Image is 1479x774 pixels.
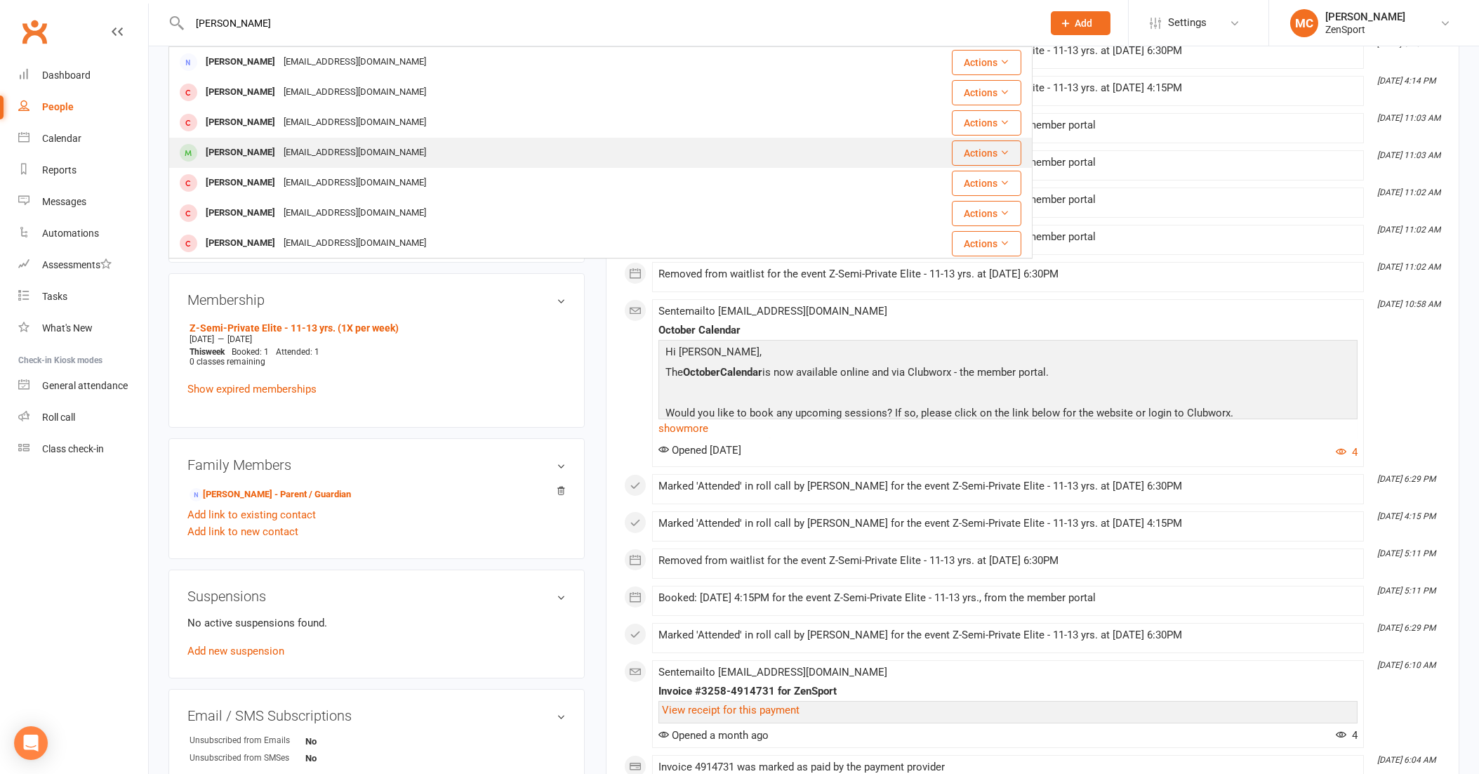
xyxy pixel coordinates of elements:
i: [DATE] 11:02 AM [1377,262,1440,272]
a: [PERSON_NAME] - Parent / Guardian [190,487,351,502]
div: Booked: [DATE] 4:15PM for the event Z-Semi-Private Elite - 11-13 yrs., from the member portal [658,592,1358,604]
div: Unsubscribed from Emails [190,734,305,747]
i: [DATE] 5:11 PM [1377,586,1435,596]
div: Invoice #3258-4914731 for ZenSport [658,686,1358,697]
div: Class check-in [42,443,104,454]
div: Automations [42,228,99,239]
a: Tasks [18,281,148,313]
a: Add new suspension [187,645,284,657]
div: [PERSON_NAME] [201,173,279,193]
a: Messages [18,186,148,218]
i: [DATE] 10:58 AM [1377,299,1440,309]
button: 4 [1336,444,1358,461]
span: 4 [1336,729,1358,742]
p: The is now available online and via Clubworx - the member portal. [662,364,1354,384]
div: — [186,334,566,345]
div: People [42,101,74,112]
span: [DATE] [227,334,252,344]
div: Marked 'Attended' in roll call by [PERSON_NAME] for the event Z-Semi-Private Elite - 11-13 yrs. a... [658,480,1358,492]
button: Actions [952,201,1021,226]
a: Clubworx [17,14,52,49]
div: Tasks [42,291,67,302]
i: [DATE] 6:29 PM [1377,623,1435,633]
a: What's New [18,313,148,344]
div: [EMAIL_ADDRESS][DOMAIN_NAME] [279,112,430,133]
span: [DATE] [190,334,214,344]
div: [PERSON_NAME] [201,82,279,103]
i: [DATE] 4:15 PM [1377,511,1435,521]
div: Roll call [42,412,75,423]
h3: Email / SMS Subscriptions [187,708,566,723]
span: October [683,366,720,379]
span: Sent email to [EMAIL_ADDRESS][DOMAIN_NAME] [658,666,887,678]
i: [DATE] 6:29 PM [1377,474,1435,484]
i: [DATE] 6:10 AM [1377,660,1435,670]
div: What's New [42,322,93,334]
span: 0 classes remaining [190,357,265,367]
div: [EMAIL_ADDRESS][DOMAIN_NAME] [279,52,430,72]
button: Actions [952,50,1021,75]
div: Unsubscribed from SMSes [190,752,305,765]
div: MC [1290,9,1318,37]
div: Removed from waitlist for the event Z-Semi-Private Elite - 11-13 yrs. at [DATE] 6:30PM [658,555,1358,567]
div: Marked 'Attended' in roll call by [PERSON_NAME] for the event Z-Semi-Private Elite - 11-13 yrs. a... [658,518,1358,530]
div: October Calendar [658,324,1358,336]
i: [DATE] 6:04 AM [1377,755,1435,765]
h3: Suspensions [187,589,566,604]
div: [EMAIL_ADDRESS][DOMAIN_NAME] [279,233,430,254]
a: Roll call [18,402,148,433]
strong: No [305,753,386,763]
span: This [190,347,206,357]
div: week [186,347,228,357]
i: [DATE] 5:11 PM [1377,549,1435,558]
span: Settings [1168,7,1207,39]
a: Add link to existing contact [187,506,316,523]
div: [PERSON_NAME] [201,112,279,133]
button: Add [1051,11,1110,35]
button: Actions [952,80,1021,105]
div: Messages [42,196,86,207]
div: Reports [42,164,77,176]
div: [EMAIL_ADDRESS][DOMAIN_NAME] [279,203,430,223]
div: [EMAIL_ADDRESS][DOMAIN_NAME] [279,82,430,103]
p: Would you like to book any upcoming sessions? If so, please click on the link below for the websi... [662,405,1354,425]
a: Z-Semi-Private Elite - 11-13 yrs. (1X per week) [190,322,399,334]
i: [DATE] 4:14 PM [1377,76,1435,86]
span: Opened [DATE] [658,444,741,457]
div: Invoice 4914731 was marked as paid by the payment provider [658,761,1358,773]
div: Dashboard [42,70,91,81]
span: Calendar [720,366,762,379]
input: Search... [185,13,1033,33]
h3: Membership [187,292,566,308]
span: Opened a month ago [658,729,769,742]
div: Assessments [42,259,112,270]
a: Calendar [18,123,148,155]
div: ZenSport [1325,23,1405,36]
div: [EMAIL_ADDRESS][DOMAIN_NAME] [279,173,430,193]
button: Actions [952,140,1021,166]
a: Add link to new contact [187,523,298,540]
a: Class kiosk mode [18,433,148,465]
a: General attendance kiosk mode [18,370,148,402]
i: [DATE] 11:03 AM [1377,113,1440,123]
a: Reports [18,155,148,186]
div: General attendance [42,380,128,391]
span: Sent email to [EMAIL_ADDRESS][DOMAIN_NAME] [658,305,887,317]
div: [PERSON_NAME] [201,233,279,254]
button: Actions [952,231,1021,256]
a: Show expired memberships [187,383,317,395]
div: [PERSON_NAME] [201,52,279,72]
a: show more [658,419,1358,438]
div: Calendar [42,133,81,144]
span: Add [1075,18,1093,29]
div: Open Intercom Messenger [14,726,48,760]
span: Booked: 1 [232,347,269,357]
i: [DATE] 11:03 AM [1377,150,1440,160]
a: Dashboard [18,60,148,91]
strong: No [305,736,386,747]
div: [PERSON_NAME] [1325,11,1405,23]
a: View receipt for this payment [662,704,800,716]
a: Assessments [18,249,148,281]
p: No active suspensions found. [187,615,566,631]
div: [PERSON_NAME] [201,203,279,223]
